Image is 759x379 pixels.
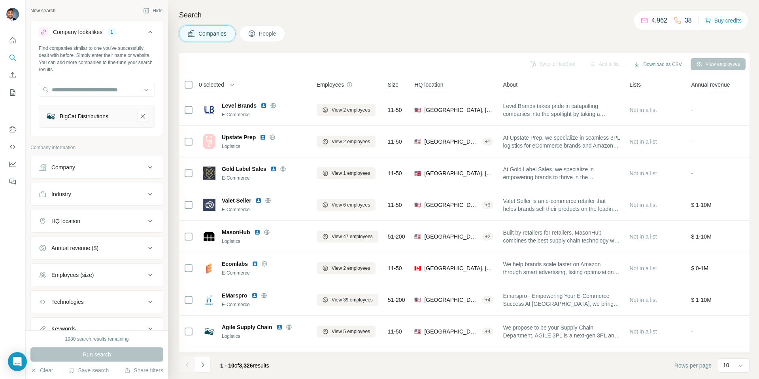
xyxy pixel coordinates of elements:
[332,296,373,303] span: View 39 employees
[222,333,307,340] div: Logistics
[332,265,370,272] span: View 2 employees
[31,239,163,258] button: Annual revenue ($)
[691,265,708,271] span: $ 0-1M
[260,134,266,140] img: LinkedIn logo
[270,166,277,172] img: LinkedIn logo
[45,111,57,122] img: BigCat Distributions-logo
[203,294,215,306] img: Logo of EMarspro
[414,328,421,335] span: 🇺🇸
[482,296,494,303] div: + 4
[482,233,494,240] div: + 2
[6,85,19,100] button: My lists
[503,324,620,339] span: We propose to be your Supply Chain Department. AGILE 3PL is a next-gen 3PL and fulfillment partne...
[424,138,478,146] span: [GEOGRAPHIC_DATA], [US_STATE]
[691,233,711,240] span: $ 1-10M
[691,138,693,145] span: -
[388,296,405,304] span: 51-200
[222,111,307,118] div: E-Commerce
[691,107,693,113] span: -
[199,81,224,89] span: 0 selected
[255,197,262,204] img: LinkedIn logo
[31,319,163,338] button: Keywords
[259,30,277,38] span: People
[39,45,155,73] div: Find companies similar to one you've successfully dealt with before. Simply enter their name or w...
[6,122,19,136] button: Use Surfe on LinkedIn
[629,107,657,113] span: Not in a list
[388,201,402,209] span: 11-50
[222,260,248,268] span: Ecomlabs
[51,163,75,171] div: Company
[424,201,478,209] span: [GEOGRAPHIC_DATA], [US_STATE]
[222,269,307,277] div: E-Commerce
[239,362,253,369] span: 3,326
[195,357,211,373] button: Navigate to next page
[691,170,693,176] span: -
[414,233,421,241] span: 🇺🇸
[222,292,247,299] span: EMarspro
[332,233,373,240] span: View 47 employees
[503,81,517,89] span: About
[317,262,376,274] button: View 2 employees
[6,8,19,21] img: Avatar
[6,33,19,47] button: Quick start
[251,292,258,299] img: LinkedIn logo
[629,233,657,240] span: Not in a list
[674,362,712,370] span: Rows per page
[222,133,256,141] span: Upstate Prep
[30,366,53,374] button: Clear
[203,104,215,116] img: Logo of Level Brands
[317,136,376,148] button: View 2 employees
[629,265,657,271] span: Not in a list
[8,352,27,371] div: Open Intercom Messenger
[203,230,215,243] img: Logo of MasonHub
[503,134,620,150] span: At Upstate Prep, we specialize in seamless 3PL logistics for eCommerce brands and Amazon FBA part...
[179,9,750,21] h4: Search
[629,170,657,176] span: Not in a list
[317,81,344,89] span: Employees
[388,138,402,146] span: 11-50
[317,167,376,179] button: View 1 employees
[317,231,378,243] button: View 47 employees
[6,174,19,189] button: Feedback
[60,112,108,120] div: BigCat Distributions
[222,174,307,182] div: E-Commerce
[317,326,376,337] button: View 5 employees
[317,199,376,211] button: View 6 employees
[651,16,667,25] p: 4,962
[332,106,370,114] span: View 2 employees
[51,325,76,333] div: Keywords
[388,169,402,177] span: 11-50
[414,106,421,114] span: 🇺🇸
[424,328,478,335] span: [GEOGRAPHIC_DATA], [US_STATE]
[317,104,376,116] button: View 2 employees
[705,15,742,26] button: Buy credits
[332,201,370,208] span: View 6 employees
[222,301,307,308] div: E-Commerce
[234,362,239,369] span: of
[220,362,269,369] span: results
[261,102,267,109] img: LinkedIn logo
[31,23,163,45] button: Company lookalikes1
[503,165,620,181] span: At Gold Label Sales, we specialize in empowering brands to thrive in the omnichannel e-commerce l...
[31,265,163,284] button: Employees (size)
[31,158,163,177] button: Company
[124,366,163,374] button: Share filters
[31,185,163,204] button: Industry
[503,197,620,213] span: Valet Seller is an e-commerce retailer that helps brands sell their products on the leading onlin...
[51,217,80,225] div: HQ location
[332,328,370,335] span: View 5 employees
[629,328,657,335] span: Not in a list
[414,81,443,89] span: HQ location
[203,199,215,211] img: Logo of Valet Seller
[629,297,657,303] span: Not in a list
[6,140,19,154] button: Use Surfe API
[51,190,71,198] div: Industry
[629,202,657,208] span: Not in a list
[6,157,19,171] button: Dashboard
[503,229,620,244] span: Built by retailers for retailers, MasonHub combines the best supply chain technology with expert ...
[332,170,370,177] span: View 1 employees
[198,30,227,38] span: Companies
[220,362,234,369] span: 1 - 10
[53,28,102,36] div: Company lookalikes
[51,298,84,306] div: Technologies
